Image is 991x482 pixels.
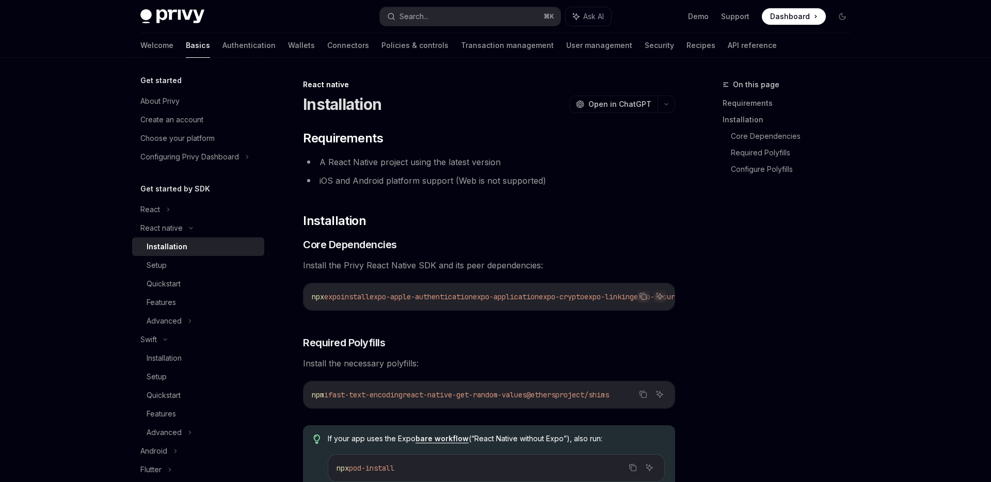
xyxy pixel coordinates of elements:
div: Android [140,445,167,457]
a: Create an account [132,110,264,129]
span: expo-apple-authentication [370,292,473,301]
h1: Installation [303,95,381,114]
button: Open in ChatGPT [569,95,658,113]
span: Install the necessary polyfills: [303,356,675,371]
a: Dashboard [762,8,826,25]
div: Features [147,296,176,309]
span: Dashboard [770,11,810,22]
a: Demo [688,11,709,22]
a: Core Dependencies [731,128,859,144]
div: Setup [147,371,167,383]
span: Ask AI [583,11,604,22]
div: Advanced [147,426,182,439]
div: About Privy [140,95,180,107]
a: Connectors [327,33,369,58]
div: Choose your platform [140,132,215,144]
button: Ask AI [643,461,656,474]
a: Setup [132,367,264,386]
div: Installation [147,240,187,253]
div: Setup [147,259,167,271]
button: Toggle dark mode [834,8,851,25]
button: Copy the contents from the code block [626,461,640,474]
a: Quickstart [132,386,264,405]
img: dark logo [140,9,204,24]
span: @ethersproject/shims [526,390,609,399]
div: Swift [140,333,157,346]
span: Installation [303,213,366,229]
span: npm [312,390,324,399]
a: Features [132,405,264,423]
button: Search...⌘K [380,7,561,26]
a: Requirements [723,95,859,111]
a: About Privy [132,92,264,110]
span: install [341,292,370,301]
a: Basics [186,33,210,58]
span: expo-crypto [539,292,584,301]
span: expo [324,292,341,301]
button: Ask AI [653,290,666,303]
a: Installation [723,111,859,128]
span: expo-secure-store [634,292,704,301]
span: fast-text-encoding [328,390,403,399]
h5: Get started by SDK [140,183,210,195]
a: Installation [132,349,264,367]
span: expo-application [473,292,539,301]
a: Transaction management [461,33,554,58]
div: Advanced [147,315,182,327]
a: bare workflow [415,434,469,443]
div: Installation [147,352,182,364]
div: Features [147,408,176,420]
span: pod-install [349,463,394,473]
div: Flutter [140,463,162,476]
div: Configuring Privy Dashboard [140,151,239,163]
div: React native [303,79,675,90]
button: Ask AI [653,388,666,401]
span: Required Polyfills [303,335,385,350]
span: Requirements [303,130,383,147]
a: Wallets [288,33,315,58]
span: Open in ChatGPT [588,99,651,109]
div: React native [140,222,183,234]
a: User management [566,33,632,58]
button: Copy the contents from the code block [636,388,650,401]
span: Core Dependencies [303,237,397,252]
div: Quickstart [147,278,181,290]
button: Ask AI [566,7,611,26]
span: ⌘ K [544,12,554,21]
div: Create an account [140,114,203,126]
a: Setup [132,256,264,275]
a: Required Polyfills [731,144,859,161]
li: iOS and Android platform support (Web is not supported) [303,173,675,188]
span: i [324,390,328,399]
a: Quickstart [132,275,264,293]
a: Support [721,11,749,22]
span: npx [312,292,324,301]
a: Configure Polyfills [731,161,859,178]
span: If your app uses the Expo (“React Native without Expo”), also run: [328,433,665,444]
div: Search... [399,10,428,23]
button: Copy the contents from the code block [636,290,650,303]
h5: Get started [140,74,182,87]
li: A React Native project using the latest version [303,155,675,169]
div: Quickstart [147,389,181,401]
a: Welcome [140,33,173,58]
a: API reference [728,33,777,58]
span: On this page [733,78,779,91]
a: Policies & controls [381,33,449,58]
a: Features [132,293,264,312]
span: react-native-get-random-values [403,390,526,399]
span: expo-linking [584,292,634,301]
a: Recipes [686,33,715,58]
a: Authentication [222,33,276,58]
svg: Tip [313,435,321,444]
a: Choose your platform [132,129,264,148]
a: Security [645,33,674,58]
div: React [140,203,160,216]
span: Install the Privy React Native SDK and its peer dependencies: [303,258,675,272]
span: npx [337,463,349,473]
a: Installation [132,237,264,256]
